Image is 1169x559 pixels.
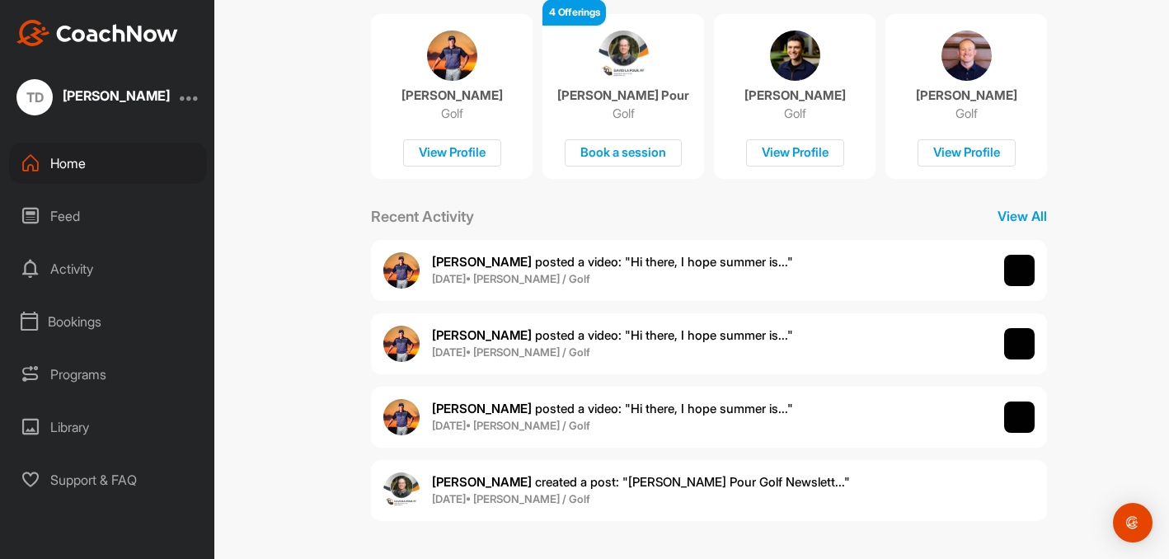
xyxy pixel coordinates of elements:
[427,31,477,81] img: coach avatar
[401,87,503,104] p: [PERSON_NAME]
[16,79,53,115] div: TD
[565,139,682,167] div: Book a session
[16,20,178,46] img: CoachNow
[383,326,420,362] img: user avatar
[383,399,420,435] img: user avatar
[432,272,590,285] b: [DATE] • [PERSON_NAME] / Golf
[1004,328,1035,359] img: post image
[9,143,207,184] div: Home
[63,89,170,102] div: [PERSON_NAME]
[557,87,689,104] p: [PERSON_NAME] Pour
[9,248,207,289] div: Activity
[1004,402,1035,433] img: post image
[1004,255,1035,286] img: post image
[432,419,590,432] b: [DATE] • [PERSON_NAME] / Golf
[432,474,850,490] span: created a post : "[PERSON_NAME] Pour Golf Newslett..."
[955,106,978,122] p: Golf
[613,106,635,122] p: Golf
[371,205,474,228] p: Recent Activity
[432,327,532,343] b: [PERSON_NAME]
[9,301,207,342] div: Bookings
[998,206,1047,226] p: View All
[916,87,1017,104] p: [PERSON_NAME]
[9,406,207,448] div: Library
[383,252,420,289] img: user avatar
[918,139,1016,167] div: View Profile
[744,87,846,104] p: [PERSON_NAME]
[1113,503,1153,543] div: Open Intercom Messenger
[383,472,420,509] img: user avatar
[432,401,793,416] span: posted a video : " Hi there, I hope summer is... "
[9,459,207,500] div: Support & FAQ
[432,492,590,505] b: [DATE] • [PERSON_NAME] / Golf
[441,106,463,122] p: Golf
[9,354,207,395] div: Programs
[599,31,649,81] img: coach avatar
[432,254,532,270] b: [PERSON_NAME]
[403,139,501,167] div: View Profile
[432,474,532,490] b: [PERSON_NAME]
[784,106,806,122] p: Golf
[432,401,532,416] b: [PERSON_NAME]
[770,31,820,81] img: coach avatar
[432,254,793,270] span: posted a video : " Hi there, I hope summer is... "
[941,31,992,81] img: coach avatar
[746,139,844,167] div: View Profile
[9,195,207,237] div: Feed
[432,345,590,359] b: [DATE] • [PERSON_NAME] / Golf
[432,327,793,343] span: posted a video : " Hi there, I hope summer is... "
